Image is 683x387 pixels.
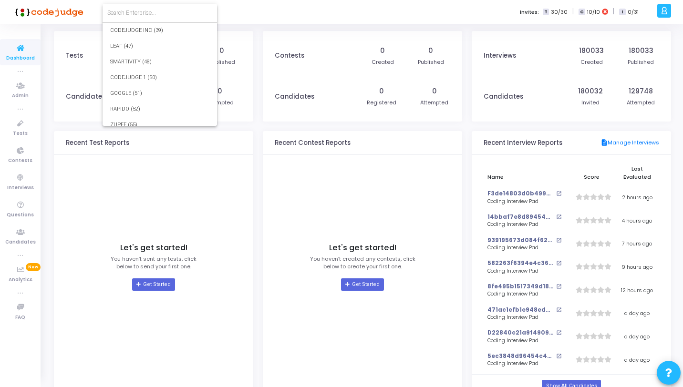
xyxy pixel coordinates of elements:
[110,117,209,132] span: ZUPEE (55)
[110,101,209,117] span: RAPIDO (52)
[107,9,212,17] input: Search Enterprise...
[110,22,209,38] span: CODEJUDGE INC (39)
[110,70,209,85] span: CODEJUDGE 1 (50)
[110,38,209,54] span: LEAF (47)
[110,54,209,70] span: SMARTIVITY (48)
[110,85,209,101] span: GOOGLE (51)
